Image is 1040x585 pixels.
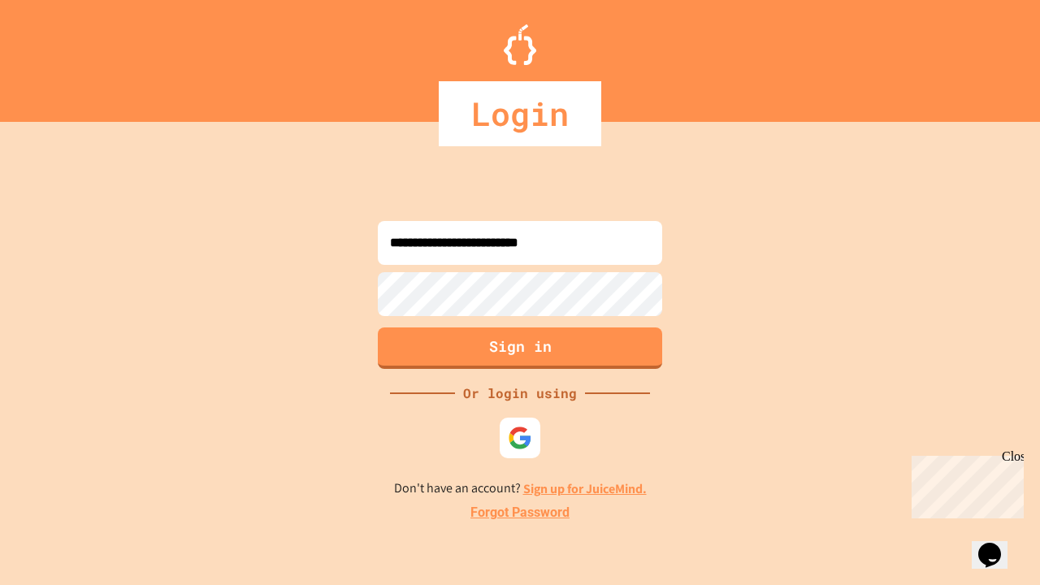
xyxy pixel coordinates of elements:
div: Login [439,81,601,146]
img: google-icon.svg [508,426,532,450]
p: Don't have an account? [394,479,647,499]
button: Sign in [378,327,662,369]
img: Logo.svg [504,24,536,65]
iframe: chat widget [905,449,1024,518]
a: Forgot Password [470,503,570,522]
a: Sign up for JuiceMind. [523,480,647,497]
div: Chat with us now!Close [6,6,112,103]
iframe: chat widget [972,520,1024,569]
div: Or login using [455,383,585,403]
